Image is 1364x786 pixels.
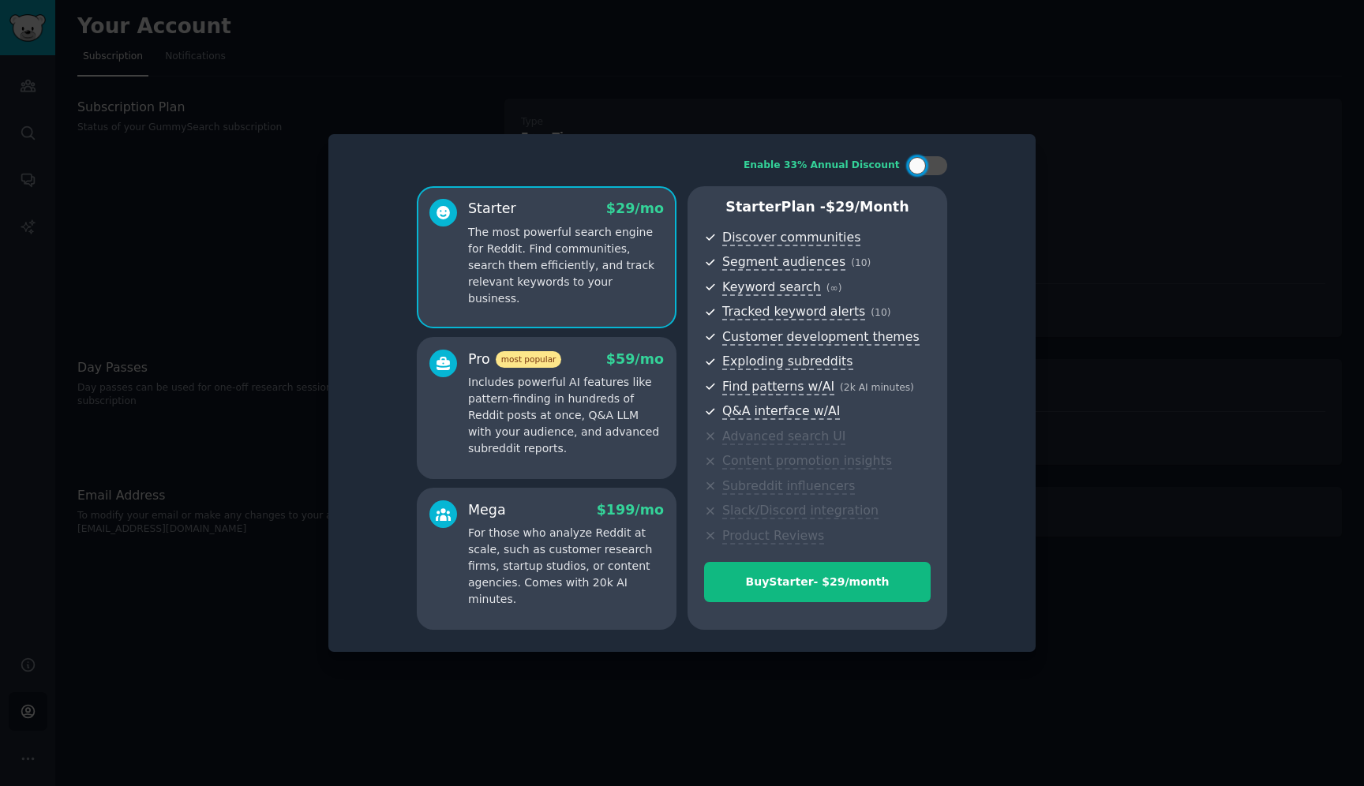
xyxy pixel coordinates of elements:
[606,200,664,216] span: $ 29 /mo
[722,429,845,445] span: Advanced search UI
[722,230,860,246] span: Discover communities
[704,562,931,602] button: BuyStarter- $29/month
[722,254,845,271] span: Segment audiences
[468,374,664,457] p: Includes powerful AI features like pattern-finding in hundreds of Reddit posts at once, Q&A LLM w...
[722,503,879,519] span: Slack/Discord integration
[606,351,664,367] span: $ 59 /mo
[722,379,834,395] span: Find patterns w/AI
[826,283,842,294] span: ( ∞ )
[496,351,562,368] span: most popular
[468,525,664,608] p: For those who analyze Reddit at scale, such as customer research firms, startup studios, or conte...
[722,304,865,320] span: Tracked keyword alerts
[705,574,930,590] div: Buy Starter - $ 29 /month
[704,197,931,217] p: Starter Plan -
[722,403,840,420] span: Q&A interface w/AI
[722,478,855,495] span: Subreddit influencers
[468,224,664,307] p: The most powerful search engine for Reddit. Find communities, search them efficiently, and track ...
[468,199,516,219] div: Starter
[871,307,890,318] span: ( 10 )
[722,453,892,470] span: Content promotion insights
[744,159,900,173] div: Enable 33% Annual Discount
[468,350,561,369] div: Pro
[826,199,909,215] span: $ 29 /month
[597,502,664,518] span: $ 199 /mo
[851,257,871,268] span: ( 10 )
[722,528,824,545] span: Product Reviews
[722,279,821,296] span: Keyword search
[722,329,920,346] span: Customer development themes
[468,500,506,520] div: Mega
[840,382,914,393] span: ( 2k AI minutes )
[722,354,852,370] span: Exploding subreddits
